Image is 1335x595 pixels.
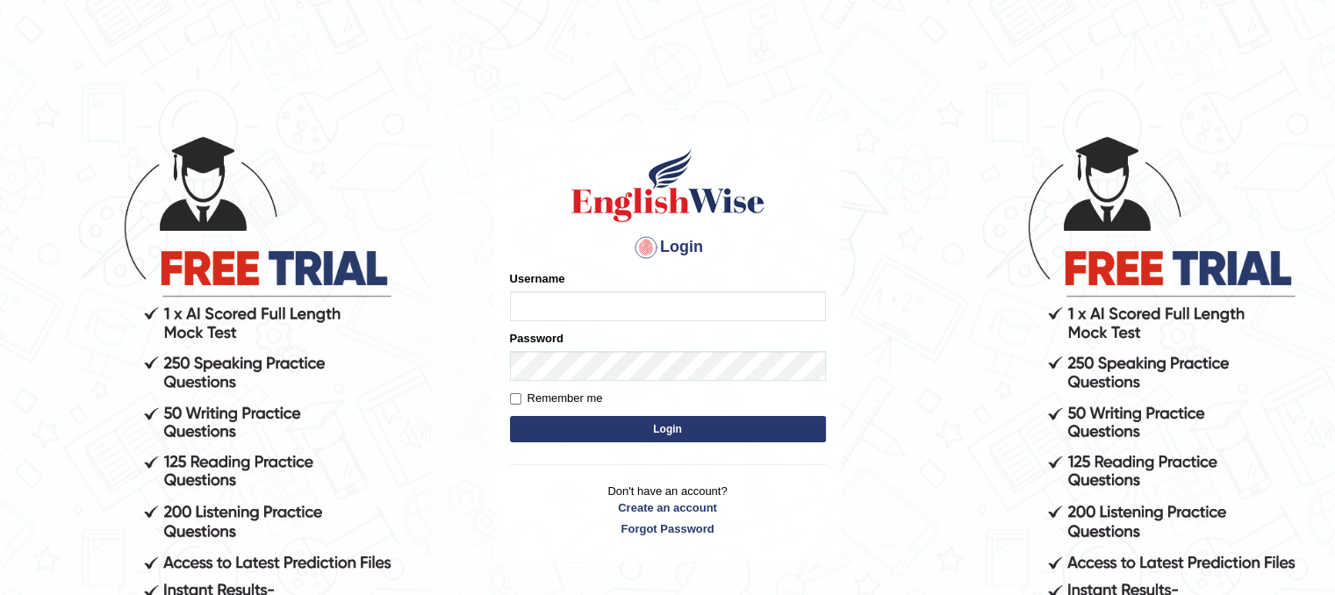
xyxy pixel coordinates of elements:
label: Password [510,330,563,347]
a: Create an account [510,499,826,516]
label: Username [510,270,565,287]
a: Forgot Password [510,520,826,537]
h4: Login [510,233,826,262]
button: Login [510,416,826,442]
label: Remember me [510,390,603,407]
input: Remember me [510,393,521,405]
img: Logo of English Wise sign in for intelligent practice with AI [568,146,768,225]
p: Don't have an account? [510,483,826,537]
